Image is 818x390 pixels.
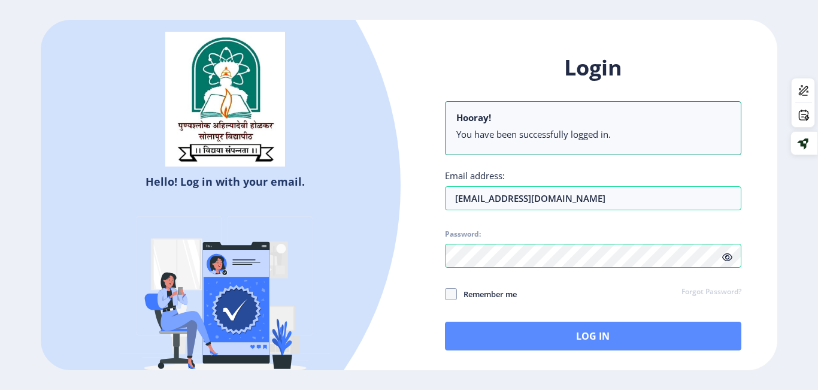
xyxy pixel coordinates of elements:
[445,53,741,82] h1: Login
[445,186,741,210] input: Email address
[457,287,517,301] span: Remember me
[445,229,481,239] label: Password:
[445,322,741,350] button: Log In
[456,111,491,123] b: Hooray!
[456,128,730,140] li: You have been successfully logged in.
[445,170,505,182] label: Email address:
[681,287,741,298] a: Forgot Password?
[165,32,285,167] img: sulogo.png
